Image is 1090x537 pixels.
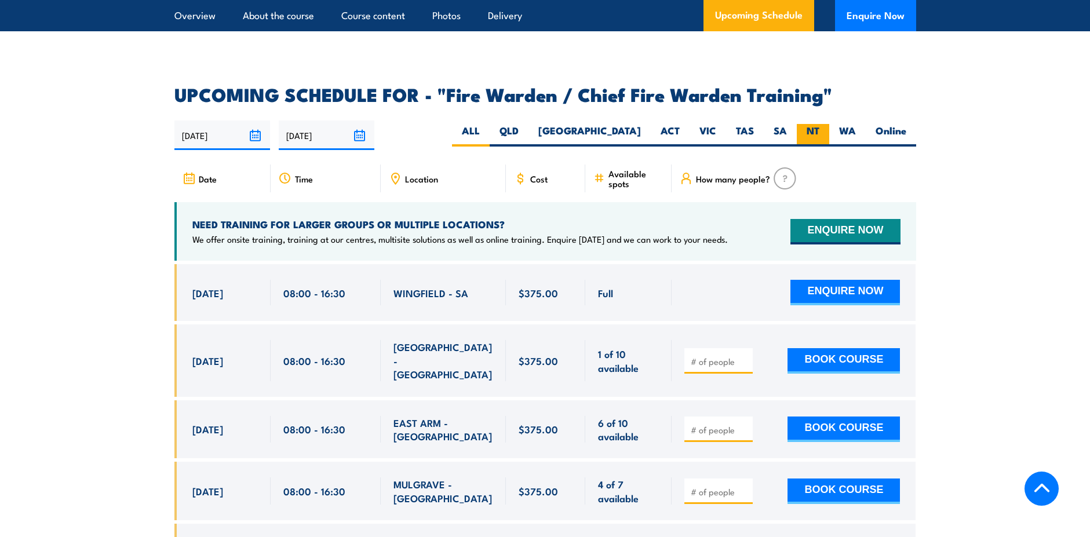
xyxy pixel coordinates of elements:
[788,348,900,374] button: BOOK COURSE
[598,477,659,505] span: 4 of 7 available
[192,354,223,367] span: [DATE]
[598,347,659,374] span: 1 of 10 available
[192,218,728,231] h4: NEED TRAINING FOR LARGER GROUPS OR MULTIPLE LOCATIONS?
[283,286,345,299] span: 08:00 - 16:30
[691,486,749,498] input: # of people
[519,484,558,498] span: $375.00
[598,416,659,443] span: 6 of 10 available
[790,280,900,305] button: ENQUIRE NOW
[519,286,558,299] span: $375.00
[405,174,438,184] span: Location
[393,286,468,299] span: WINGFIELD - SA
[519,354,558,367] span: $375.00
[192,422,223,436] span: [DATE]
[691,356,749,367] input: # of people
[696,174,770,184] span: How many people?
[283,354,345,367] span: 08:00 - 16:30
[829,124,866,147] label: WA
[788,478,900,504] button: BOOK COURSE
[797,124,829,147] label: NT
[295,174,313,184] span: Time
[598,286,613,299] span: Full
[866,124,916,147] label: Online
[174,120,270,150] input: From date
[393,340,493,381] span: [GEOGRAPHIC_DATA] - [GEOGRAPHIC_DATA]
[192,286,223,299] span: [DATE]
[764,124,797,147] label: SA
[199,174,217,184] span: Date
[651,124,690,147] label: ACT
[691,424,749,436] input: # of people
[519,422,558,436] span: $375.00
[283,422,345,436] span: 08:00 - 16:30
[528,124,651,147] label: [GEOGRAPHIC_DATA]
[192,233,728,245] p: We offer onsite training, training at our centres, multisite solutions as well as online training...
[174,86,916,102] h2: UPCOMING SCHEDULE FOR - "Fire Warden / Chief Fire Warden Training"
[279,120,374,150] input: To date
[690,124,726,147] label: VIC
[192,484,223,498] span: [DATE]
[490,124,528,147] label: QLD
[726,124,764,147] label: TAS
[393,477,493,505] span: MULGRAVE - [GEOGRAPHIC_DATA]
[452,124,490,147] label: ALL
[608,169,664,188] span: Available spots
[530,174,548,184] span: Cost
[790,219,900,244] button: ENQUIRE NOW
[788,417,900,442] button: BOOK COURSE
[393,416,493,443] span: EAST ARM - [GEOGRAPHIC_DATA]
[283,484,345,498] span: 08:00 - 16:30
